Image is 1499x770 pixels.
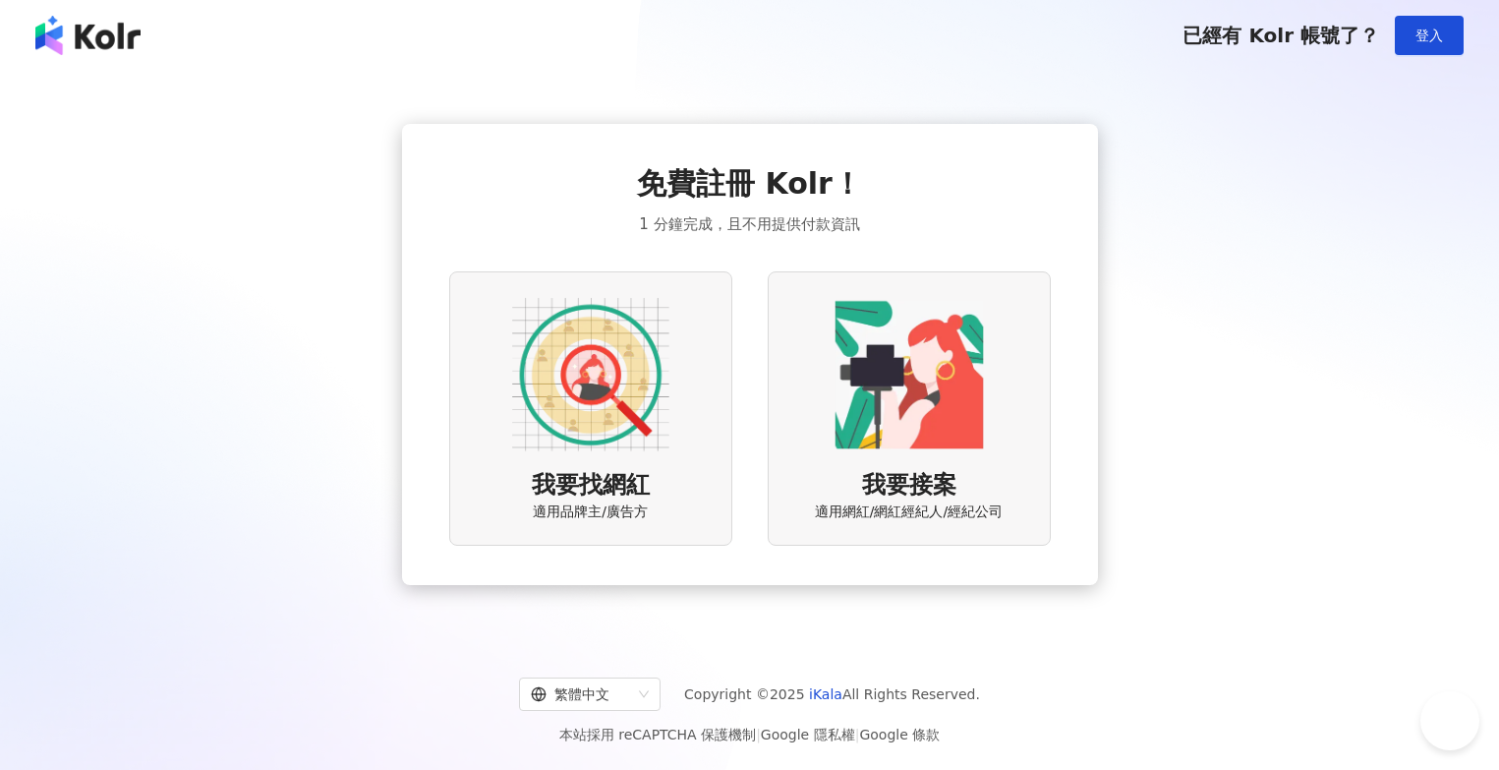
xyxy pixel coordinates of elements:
a: Google 條款 [859,727,940,742]
span: | [855,727,860,742]
span: 免費註冊 Kolr！ [637,163,862,205]
span: 已經有 Kolr 帳號了？ [1182,24,1379,47]
span: 登入 [1415,28,1443,43]
img: AD identity option [512,296,669,453]
iframe: Help Scout Beacon - Open [1420,691,1479,750]
span: 我要接案 [862,469,956,503]
span: | [756,727,761,742]
span: 本站採用 reCAPTCHA 保護機制 [559,723,940,746]
a: iKala [809,686,842,702]
img: logo [35,16,141,55]
span: 我要找網紅 [532,469,650,503]
div: 繁體中文 [531,679,631,710]
span: 適用品牌主/廣告方 [533,503,648,522]
span: 1 分鐘完成，且不用提供付款資訊 [639,212,859,236]
span: Copyright © 2025 All Rights Reserved. [684,682,980,706]
img: KOL identity option [831,296,988,453]
button: 登入 [1395,16,1464,55]
span: 適用網紅/網紅經紀人/經紀公司 [815,503,1003,522]
a: Google 隱私權 [761,727,855,742]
